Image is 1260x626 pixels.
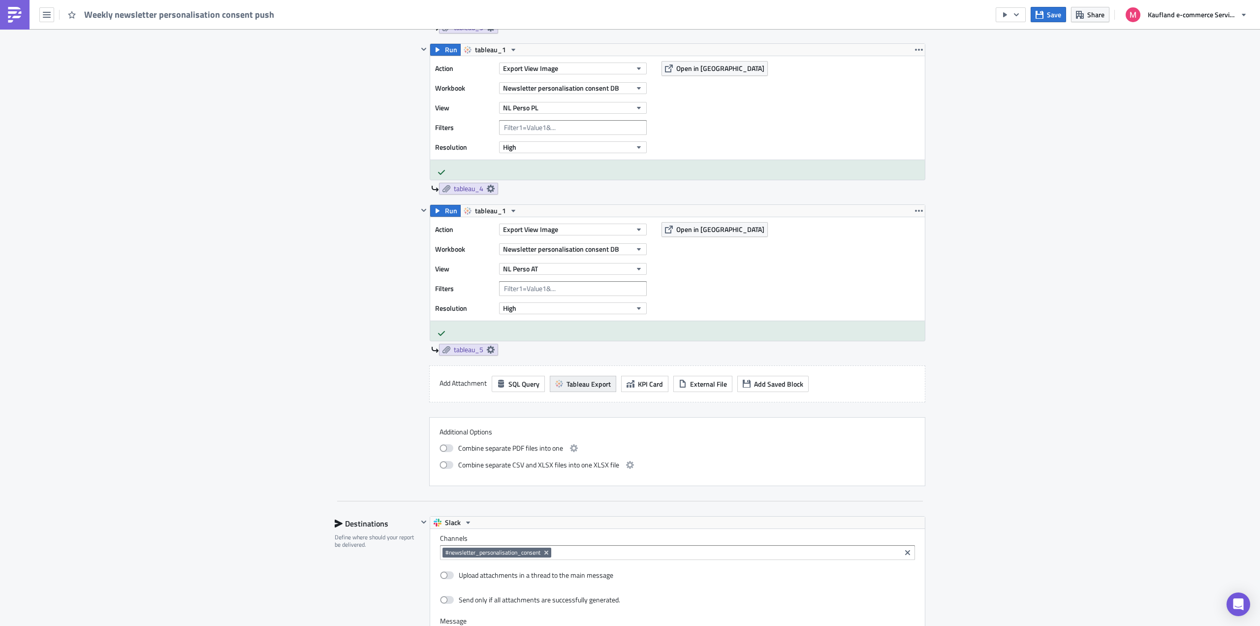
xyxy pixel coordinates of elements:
div: Send only if all attachments are successfully generated. [459,595,620,604]
button: Export View Image [499,63,647,74]
button: Share [1071,7,1109,22]
button: Newsletter personalisation consent DB [499,82,647,94]
span: Run [445,44,457,56]
span: Export View Image [503,63,558,73]
span: Combine separate CSV and XLSX files into one XLSX file [458,459,619,471]
input: Filter1=Value1&... [499,281,647,296]
a: Total subscribers [31,26,82,33]
span: tableau_4 [454,184,483,193]
button: Hide content [418,43,430,55]
img: PushMetrics [7,7,23,23]
button: External File [673,376,732,392]
span: :tableau: [4,26,31,33]
input: Filter1=Value1&... [499,120,647,135]
button: Open in [GEOGRAPHIC_DATA] [661,222,768,237]
button: Hide content [418,204,430,216]
span: Links to the dashboards: [4,15,86,23]
img: Avatar [1125,6,1141,23]
label: View [435,100,494,115]
label: Channels [440,534,915,543]
label: Filters [435,120,494,135]
label: Message [440,617,915,626]
span: Slack [445,517,461,528]
button: Kaufland e-commerce Services GmbH & Co. KG [1120,4,1253,26]
button: Open in [GEOGRAPHIC_DATA] [661,61,768,76]
label: Filters [435,281,494,296]
span: Newsletter personalisation consent DB [503,244,619,254]
span: #newsletter_personalisation_consent [445,549,540,557]
a: Consent vs. no consent given [31,36,121,44]
button: Newsletter personalisation consent DB [499,243,647,255]
button: KPI Card [621,376,668,392]
span: Kaufland e-commerce Services GmbH & Co. KG [1148,9,1236,20]
label: View [435,262,494,276]
label: Action [435,61,494,76]
button: Add Saved Block [737,376,809,392]
button: Tableau Export [550,376,616,392]
span: Run [445,205,457,217]
span: High [503,142,516,152]
button: NL Perso PL [499,102,647,114]
span: Weekly newsletter personalisation consent push [84,9,275,20]
span: Open in [GEOGRAPHIC_DATA] [676,224,764,234]
button: NL Perso AT [499,263,647,275]
label: Resolution [435,140,494,155]
div: Define where should your report be delivered. [335,533,418,549]
button: Run [430,205,461,217]
button: Clear selected items [902,547,913,559]
body: Rich Text Area. Press ALT-0 for help. [4,4,470,44]
button: Save [1031,7,1066,22]
span: Combine separate PDF files into one [458,442,563,454]
span: Save [1047,9,1061,20]
label: Add Attachment [440,376,487,391]
span: tableau_1 [475,44,506,56]
span: Newsletter personalisation consent DB [503,83,619,93]
span: Add Saved Block [754,379,803,389]
button: Remove Tag [542,548,551,558]
button: SQL Query [492,376,545,392]
button: Hide content [418,516,430,528]
span: KPI Card [638,379,663,389]
span: :tableau: [4,36,31,44]
div: Destinations [335,516,418,531]
span: tableau_5 [454,345,483,354]
button: tableau_1 [460,44,521,56]
label: Additional Options [440,428,915,436]
span: Share [1087,9,1104,20]
span: tableau_3 [454,23,483,32]
button: High [499,302,647,314]
a: tableau_5 [439,344,498,356]
span: Open in [GEOGRAPHIC_DATA] [676,63,764,73]
span: Export View Image [503,224,558,234]
button: Run [430,44,461,56]
label: Workbook [435,242,494,257]
a: tableau_4 [439,183,498,195]
span: tableau_1 [475,205,506,217]
span: SQL Query [508,379,539,389]
label: Workbook [435,81,494,96]
button: High [499,141,647,153]
span: NL Perso PL [503,102,538,113]
button: Export View Image [499,224,647,235]
label: Action [435,222,494,237]
span: High [503,303,516,313]
button: tableau_1 [460,205,521,217]
div: Open Intercom Messenger [1227,593,1250,616]
p: *Weekly newsletter personalisation consent performance* :incoming_envelope: [4,4,470,12]
span: Tableau Export [567,379,611,389]
span: External File [690,379,727,389]
button: Slack [430,517,475,528]
label: Resolution [435,301,494,316]
span: NL Perso AT [503,264,538,274]
label: Upload attachments in a thread to the main message [440,571,613,580]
